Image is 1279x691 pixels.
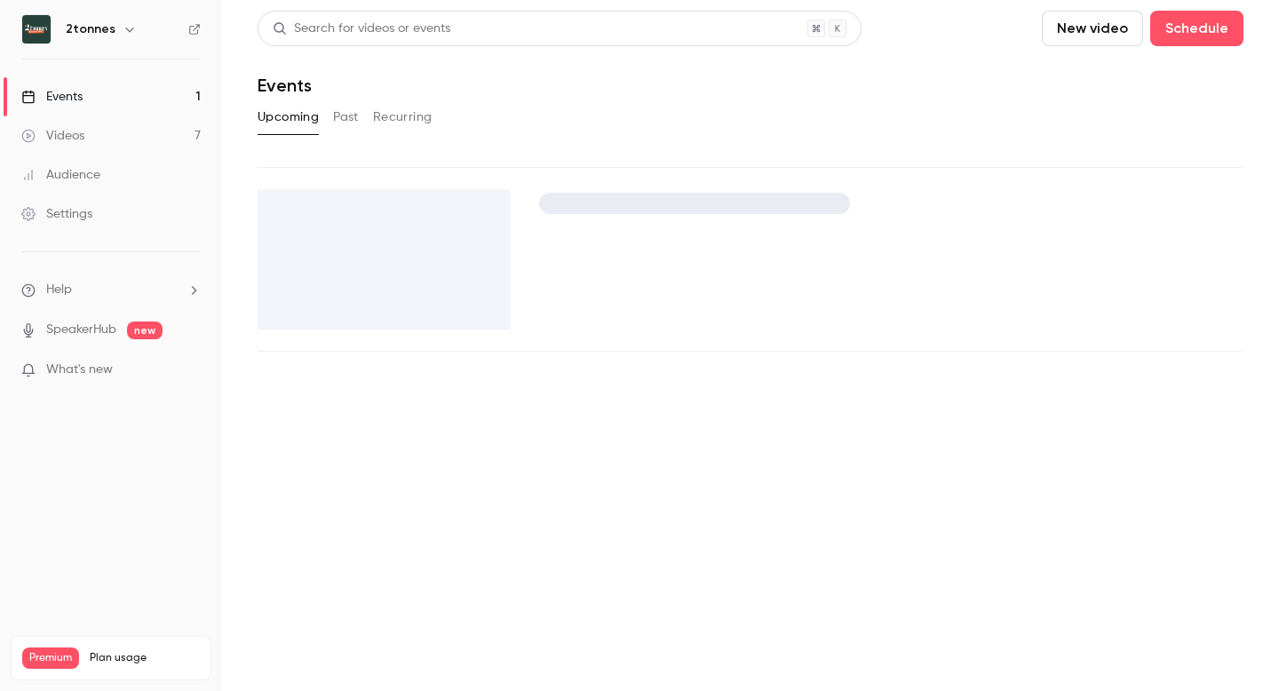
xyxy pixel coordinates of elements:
[258,103,319,131] button: Upcoming
[22,15,51,44] img: 2tonnes
[90,651,200,665] span: Plan usage
[21,166,100,184] div: Audience
[333,103,359,131] button: Past
[46,361,113,379] span: What's new
[46,281,72,299] span: Help
[21,88,83,106] div: Events
[46,321,116,339] a: SpeakerHub
[273,20,450,38] div: Search for videos or events
[373,103,433,131] button: Recurring
[21,281,201,299] li: help-dropdown-opener
[258,75,312,96] h1: Events
[1042,11,1143,46] button: New video
[66,20,115,38] h6: 2tonnes
[21,127,84,145] div: Videos
[21,205,92,223] div: Settings
[22,647,79,669] span: Premium
[1150,11,1243,46] button: Schedule
[127,322,163,339] span: new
